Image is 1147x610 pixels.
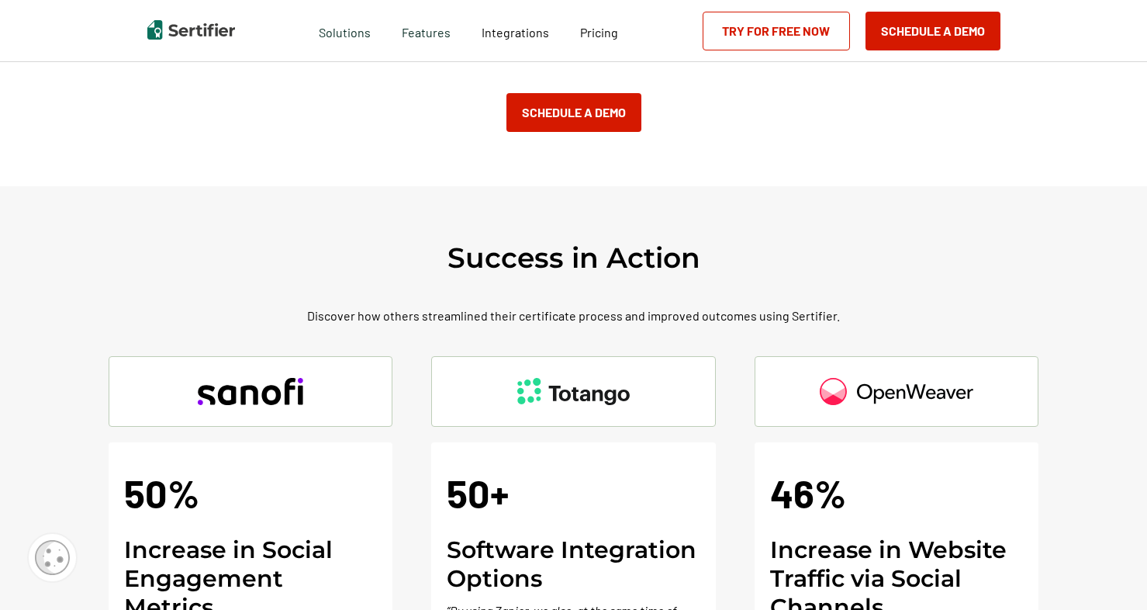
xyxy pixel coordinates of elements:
[1069,535,1147,610] iframe: Chat Widget
[482,21,549,40] a: Integrations
[517,378,629,405] img: totango Logo
[482,25,549,40] span: Integrations
[447,241,700,275] h2: Success in Action
[307,306,840,325] p: Discover how others streamlined their certificate process and improved outcomes using Sertifier.
[402,21,451,40] span: Features
[703,12,850,50] a: Try for Free Now
[820,378,973,405] img: openweaver Logo
[198,378,303,405] img: sanofi Logo
[447,458,509,528] p: 50+
[447,535,700,593] h3: Software Integration Options
[147,20,235,40] img: Sertifier | Digital Credentialing Platform
[124,458,199,528] p: 50%
[319,21,371,40] span: Solutions
[35,540,70,575] img: Cookie Popup Icon
[865,12,1000,50] button: Schedule a Demo
[580,25,618,40] span: Pricing
[770,458,846,528] p: 46%
[580,21,618,40] a: Pricing
[506,93,641,132] button: Schedule a Demo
